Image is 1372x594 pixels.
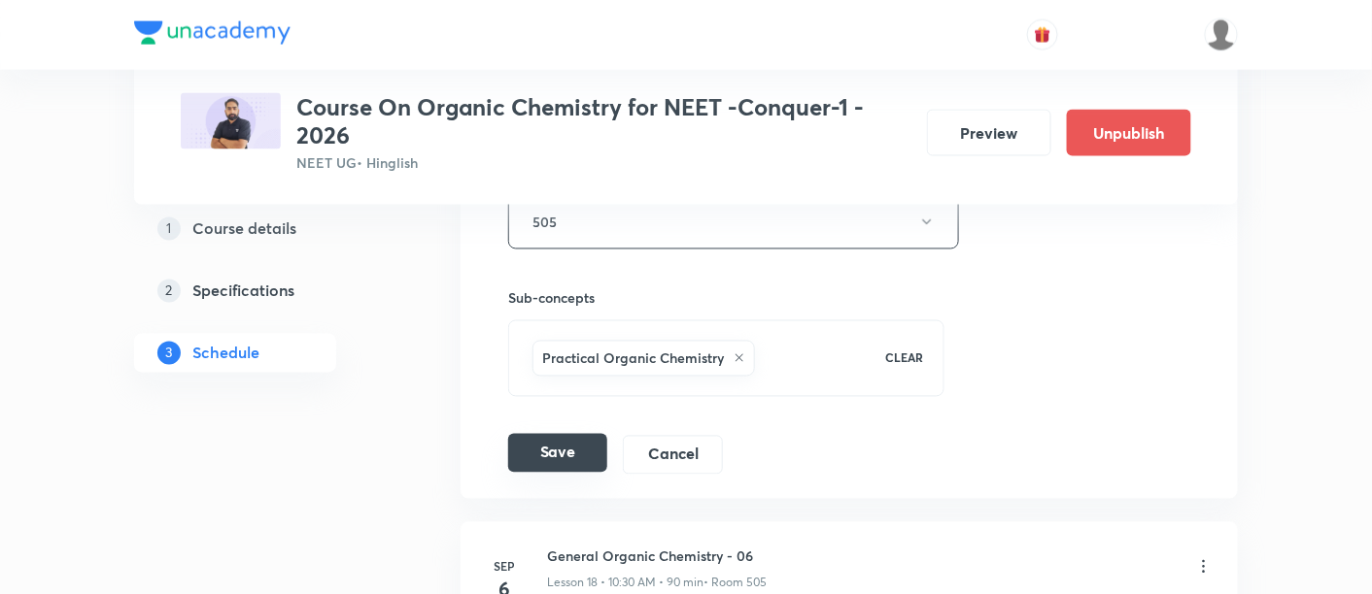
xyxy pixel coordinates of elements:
[927,110,1051,156] button: Preview
[134,21,291,45] img: Company Logo
[157,341,181,364] p: 3
[1034,26,1051,44] img: avatar
[181,93,281,149] img: FA839808-8FF3-46C4-9D69-431C5D254861_plus.png
[508,288,944,309] h6: Sub-concepts
[134,271,398,310] a: 2Specifications
[623,436,723,475] button: Cancel
[1067,110,1191,156] button: Unpublish
[542,348,724,369] h6: Practical Organic Chemistry
[296,93,911,149] h3: Course On Organic Chemistry for NEET -Conquer-1 - 2026
[703,575,767,592] p: • Room 505
[547,575,703,592] p: Lesson 18 • 10:30 AM • 90 min
[134,21,291,49] a: Company Logo
[1205,18,1238,51] img: Mustafa kamal
[547,546,767,567] h6: General Organic Chemistry - 06
[157,279,181,302] p: 2
[157,216,181,240] p: 1
[508,434,607,473] button: Save
[508,196,959,249] button: 505
[1027,19,1058,50] button: avatar
[134,209,398,247] a: 1Course details
[485,558,524,576] h6: Sep
[192,341,259,364] h5: Schedule
[296,153,911,174] p: NEET UG • Hinglish
[192,216,296,240] h5: Course details
[886,349,924,367] p: CLEAR
[192,279,294,302] h5: Specifications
